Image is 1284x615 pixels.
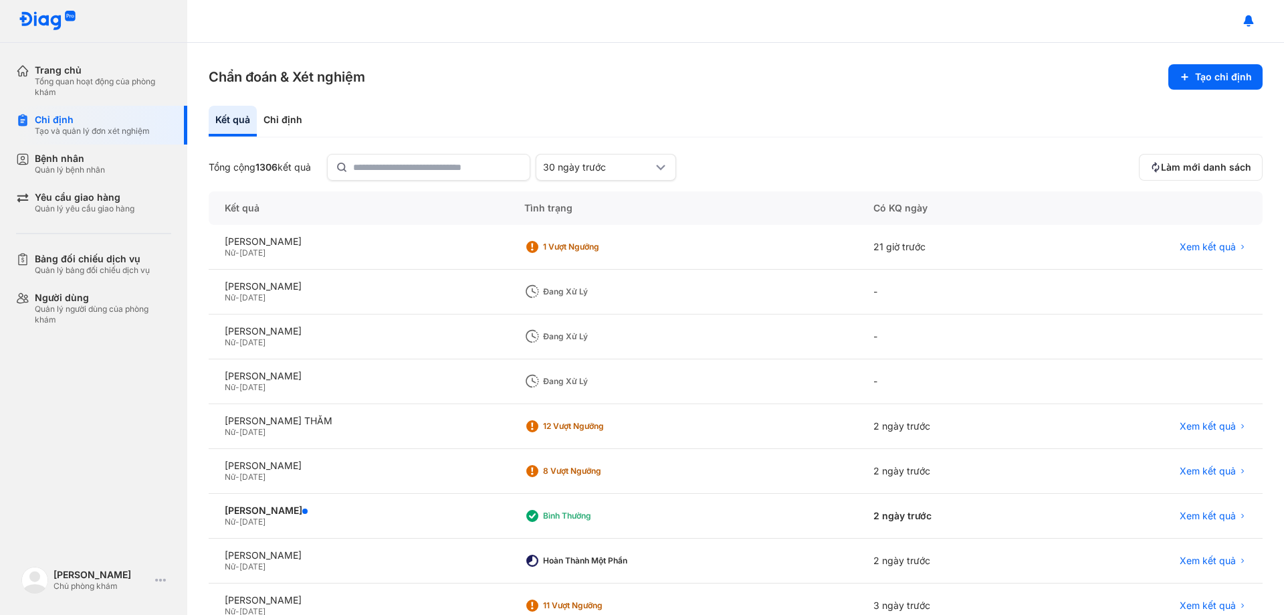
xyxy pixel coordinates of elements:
span: - [235,561,239,572]
div: [PERSON_NAME] [225,549,492,561]
div: Yêu cầu giao hàng [35,191,134,203]
div: [PERSON_NAME] [225,594,492,606]
div: Quản lý bệnh nhân [35,165,105,175]
div: [PERSON_NAME] [225,460,492,472]
span: [DATE] [239,427,265,437]
div: Chủ phòng khám [53,581,150,592]
div: 2 ngày trước [857,449,1051,494]
div: 21 giờ trước [857,225,1051,270]
span: Xem kết quả [1180,241,1236,253]
span: Xem kết quả [1180,555,1236,567]
span: Làm mới danh sách [1161,161,1251,173]
button: Tạo chỉ định [1168,64,1263,90]
span: - [235,337,239,347]
span: Nữ [225,517,235,527]
div: Tình trạng [508,191,857,225]
h3: Chẩn đoán & Xét nghiệm [209,68,365,86]
div: Chỉ định [257,106,309,137]
div: [PERSON_NAME] [53,569,150,581]
span: Nữ [225,472,235,482]
div: [PERSON_NAME] THẮM [225,415,492,427]
span: Nữ [225,337,235,347]
div: [PERSON_NAME] [225,505,492,517]
div: 11 Vượt ngưỡng [543,600,650,611]
div: Bình thường [543,511,650,521]
div: Quản lý yêu cầu giao hàng [35,203,134,214]
div: 2 ngày trước [857,404,1051,449]
img: logo [19,11,76,31]
div: Quản lý bảng đối chiếu dịch vụ [35,265,150,276]
div: 8 Vượt ngưỡng [543,466,650,476]
span: [DATE] [239,517,265,527]
div: Đang xử lý [543,376,650,387]
div: - [857,359,1051,404]
div: Trang chủ [35,64,171,76]
span: Xem kết quả [1180,420,1236,432]
span: [DATE] [239,248,265,258]
div: Tạo và quản lý đơn xét nghiệm [35,126,150,137]
span: - [235,472,239,482]
div: Đang xử lý [543,331,650,342]
span: [DATE] [239,561,265,572]
div: - [857,270,1051,315]
div: Tổng quan hoạt động của phòng khám [35,76,171,98]
span: [DATE] [239,337,265,347]
div: Chỉ định [35,114,150,126]
span: 1306 [255,161,278,173]
div: Kết quả [209,191,508,225]
div: Quản lý người dùng của phòng khám [35,304,171,325]
span: - [235,427,239,437]
span: [DATE] [239,472,265,482]
div: Người dùng [35,292,171,304]
span: Xem kết quả [1180,600,1236,612]
span: - [235,248,239,258]
span: Nữ [225,292,235,302]
div: Bệnh nhân [35,153,105,165]
div: Đang xử lý [543,286,650,297]
span: Nữ [225,427,235,437]
div: 2 ngày trước [857,494,1051,539]
div: - [857,315,1051,359]
div: Tổng cộng kết quả [209,161,311,173]
span: Xem kết quả [1180,465,1236,477]
button: Làm mới danh sách [1139,154,1263,181]
div: 1 Vượt ngưỡng [543,242,650,252]
span: Nữ [225,382,235,392]
span: - [235,292,239,302]
span: - [235,382,239,392]
span: Xem kết quả [1180,510,1236,522]
span: Nữ [225,561,235,572]
div: Có KQ ngày [857,191,1051,225]
div: Bảng đối chiếu dịch vụ [35,253,150,265]
div: Hoàn thành một phần [543,555,650,566]
span: Nữ [225,248,235,258]
span: [DATE] [239,382,265,392]
div: [PERSON_NAME] [225,280,492,292]
span: [DATE] [239,292,265,302]
span: - [235,517,239,527]
div: [PERSON_NAME] [225,370,492,382]
img: logo [21,567,48,594]
div: 2 ngày trước [857,539,1051,584]
div: [PERSON_NAME] [225,236,492,248]
div: 30 ngày trước [543,161,653,173]
div: [PERSON_NAME] [225,325,492,337]
div: 12 Vượt ngưỡng [543,421,650,432]
div: Kết quả [209,106,257,137]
